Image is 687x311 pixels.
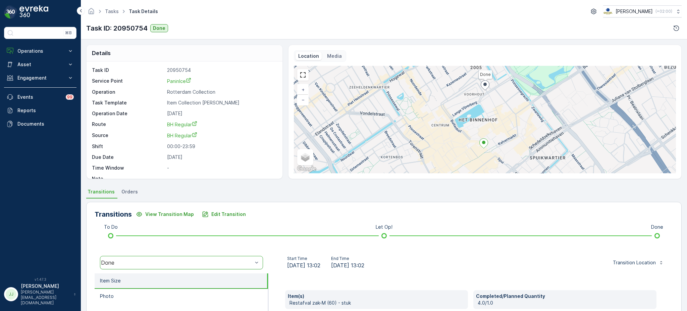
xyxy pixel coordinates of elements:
button: JJ[PERSON_NAME][PERSON_NAME][EMAIL_ADDRESS][DOMAIN_NAME] [4,283,76,306]
span: [DATE] 13:02 [287,261,320,269]
p: [PERSON_NAME] [21,283,70,290]
p: Operations [17,48,63,54]
a: BH Regular [167,121,276,128]
img: Google [296,165,318,173]
div: JJ [6,289,16,300]
p: Source [92,132,164,139]
p: Transitions [95,209,132,219]
img: basis-logo_rgb2x.png [603,8,613,15]
button: Transition Location [609,257,668,268]
button: View Transition Map [132,209,198,220]
a: Zoom In [298,85,308,95]
span: Transitions [88,188,115,195]
p: Operation [92,89,164,95]
p: Item Size [100,277,121,284]
span: Orders [121,188,138,195]
span: BH Regular [167,133,197,138]
p: Task ID: 20950754 [86,23,148,33]
a: View Fullscreen [298,70,308,80]
button: Asset [4,58,76,71]
p: Engagement [17,75,63,81]
p: 00:00-23:59 [167,143,276,150]
button: Edit Transition [198,209,250,220]
span: − [302,97,305,102]
p: 99 [67,94,72,100]
a: BH Regular [167,132,276,139]
p: [PERSON_NAME] [616,8,653,15]
p: Details [92,49,111,57]
p: - [167,165,276,171]
span: v 1.47.3 [4,277,76,281]
p: Location [298,53,319,59]
p: Done [651,224,663,230]
p: - [167,175,276,182]
p: 4.0/1.0 [478,300,654,306]
p: To Do [104,224,118,230]
p: [PERSON_NAME][EMAIL_ADDRESS][DOMAIN_NAME] [21,290,70,306]
p: View Transition Map [145,211,194,218]
p: End Time [331,256,364,261]
p: Task Template [92,99,164,106]
p: [DATE] [167,154,276,161]
div: Done [101,260,253,266]
p: 20950754 [167,67,276,74]
a: Documents [4,117,76,131]
p: Task ID [92,67,164,74]
p: Completed/Planned Quantity [476,293,654,300]
img: logo_dark-DEwI_e13.png [19,5,48,19]
p: Operation Date [92,110,164,117]
p: Item Collection [PERSON_NAME] [167,99,276,106]
p: ( +02:00 ) [655,9,672,14]
p: Service Point [92,78,164,85]
p: Item(s) [288,293,466,300]
p: Start Time [287,256,320,261]
button: [PERSON_NAME](+02:00) [603,5,682,17]
p: Time Window [92,165,164,171]
a: Tasks [105,8,119,14]
p: Restafval zak-M (60) - stuk [289,300,466,306]
p: [DATE] [167,110,276,117]
span: [DATE] 13:02 [331,261,364,269]
p: Let Op! [376,224,392,230]
p: ⌘B [65,30,72,36]
button: Engagement [4,71,76,85]
p: Done [153,25,165,32]
p: Note [92,175,164,182]
a: Reports [4,104,76,117]
span: Task Details [127,8,159,15]
p: Events [17,94,62,100]
p: Edit Transition [211,211,246,218]
a: Zoom Out [298,95,308,105]
p: Media [327,53,342,59]
p: Shift [92,143,164,150]
button: Operations [4,44,76,58]
p: Photo [100,293,114,300]
a: PaninIce [167,78,276,85]
a: Open this area in Google Maps (opens a new window) [296,165,318,173]
span: + [302,87,305,92]
p: Reports [17,107,74,114]
p: Route [92,121,164,128]
p: Transition Location [613,259,656,266]
span: BH Regular [167,122,197,127]
img: logo [4,5,17,19]
a: Layers [298,150,313,165]
p: Asset [17,61,63,68]
a: Homepage [88,10,95,16]
span: PaninIce [167,78,191,84]
p: Due Date [92,154,164,161]
button: Done [150,24,168,32]
p: Documents [17,121,74,127]
p: Rotterdam Collection [167,89,276,95]
a: Events99 [4,90,76,104]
